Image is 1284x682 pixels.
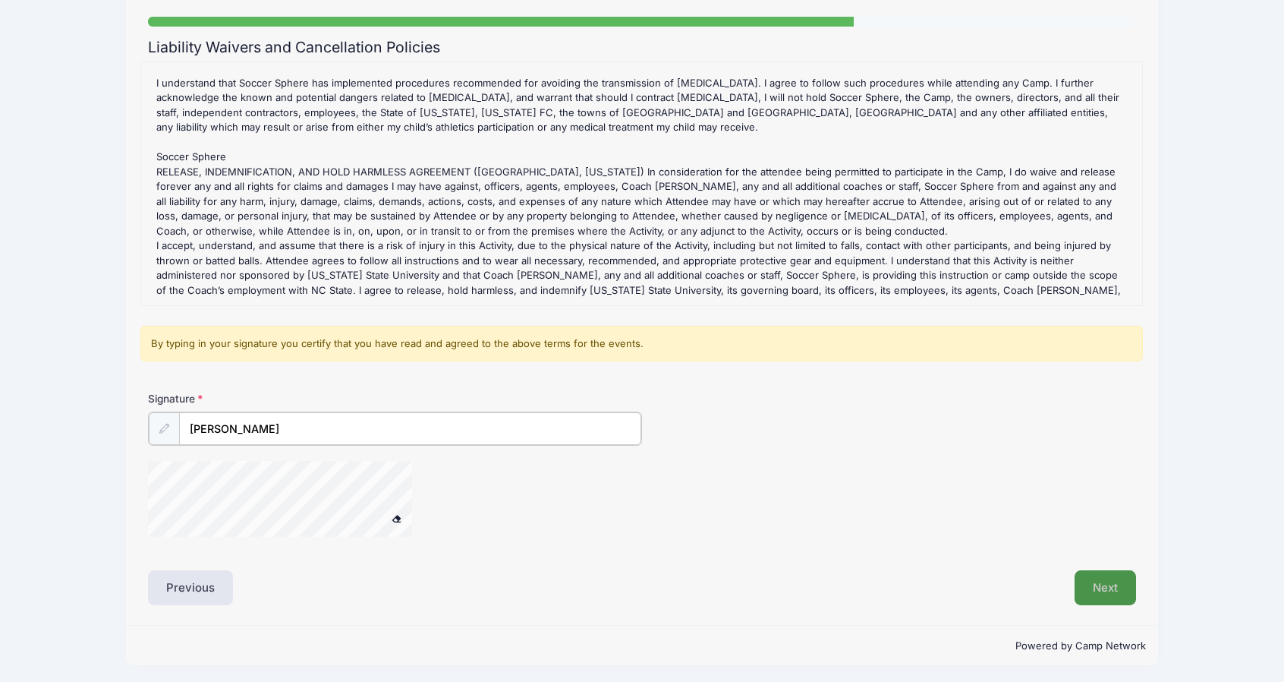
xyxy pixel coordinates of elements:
[148,570,233,605] button: Previous
[148,391,395,406] label: Signature
[179,412,641,445] input: Enter first and last name
[149,70,1135,298] div: : 2025 NC State Soccer Camps Refund Policy Due to contracts with service providers, facilities, t...
[138,639,1146,654] p: Powered by Camp Network
[140,326,1143,362] div: By typing in your signature you certify that you have read and agreed to the above terms for the ...
[148,39,1136,56] h2: Liability Waivers and Cancellation Policies
[1075,570,1136,605] button: Next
